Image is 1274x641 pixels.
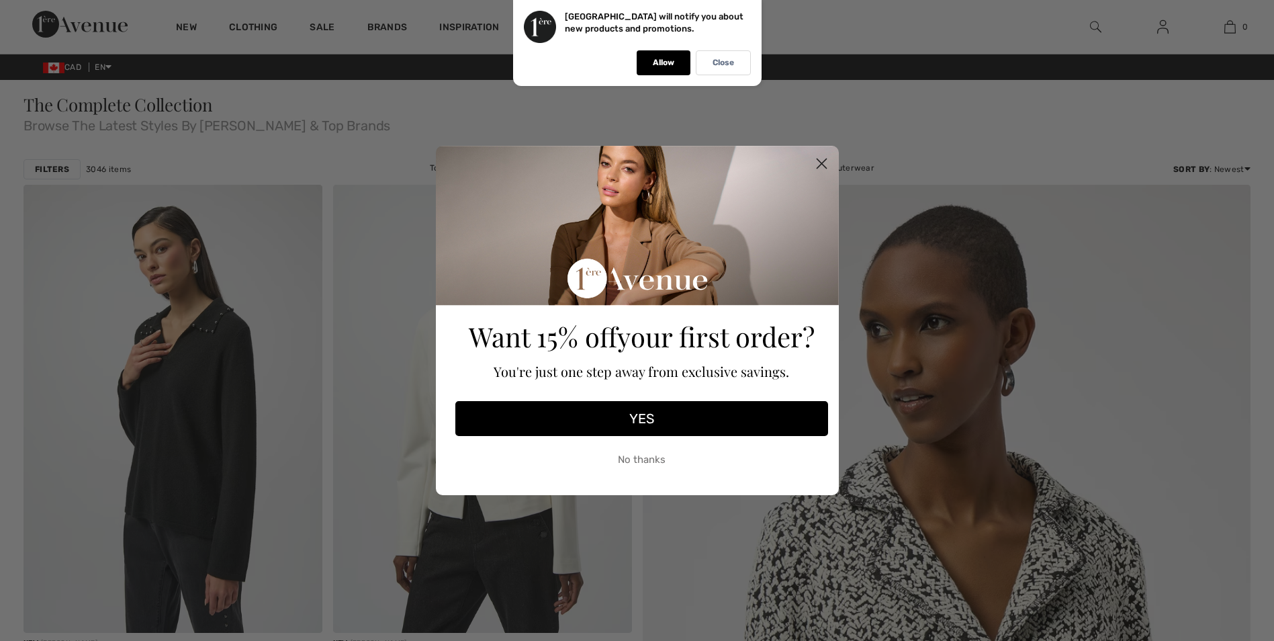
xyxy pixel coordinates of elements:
[565,11,743,34] p: [GEOGRAPHIC_DATA] will notify you about new products and promotions.
[455,401,828,436] button: YES
[455,443,828,476] button: No thanks
[713,58,734,68] p: Close
[617,318,815,354] span: your first order?
[653,58,674,68] p: Allow
[469,318,617,354] span: Want 15% off
[494,362,789,380] span: You're just one step away from exclusive savings.
[810,152,833,175] button: Close dialog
